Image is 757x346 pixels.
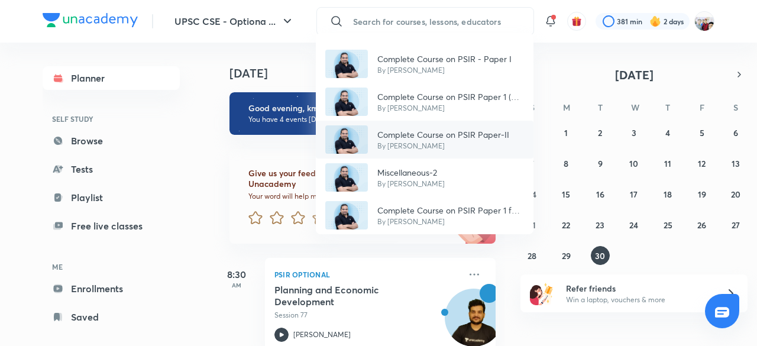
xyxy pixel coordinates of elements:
[377,53,512,65] p: Complete Course on PSIR - Paper I
[316,196,533,234] a: AvatarComplete Course on PSIR Paper 1 for Mains 2022 - Part IIBy [PERSON_NAME]
[377,90,524,103] p: Complete Course on PSIR Paper 1 (B) - Part III
[377,204,524,216] p: Complete Course on PSIR Paper 1 for Mains 2022 - Part II
[325,201,368,229] img: Avatar
[377,103,524,114] p: By [PERSON_NAME]
[325,163,368,192] img: Avatar
[377,65,512,76] p: By [PERSON_NAME]
[377,128,509,141] p: Complete Course on PSIR Paper-II
[377,216,524,227] p: By [PERSON_NAME]
[377,166,445,179] p: Miscellaneous-2
[377,179,445,189] p: By [PERSON_NAME]
[325,50,368,78] img: Avatar
[316,159,533,196] a: AvatarMiscellaneous-2By [PERSON_NAME]
[316,45,533,83] a: AvatarComplete Course on PSIR - Paper IBy [PERSON_NAME]
[377,141,509,151] p: By [PERSON_NAME]
[325,125,368,154] img: Avatar
[325,88,368,116] img: Avatar
[316,83,533,121] a: AvatarComplete Course on PSIR Paper 1 (B) - Part IIIBy [PERSON_NAME]
[316,121,533,159] a: AvatarComplete Course on PSIR Paper-IIBy [PERSON_NAME]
